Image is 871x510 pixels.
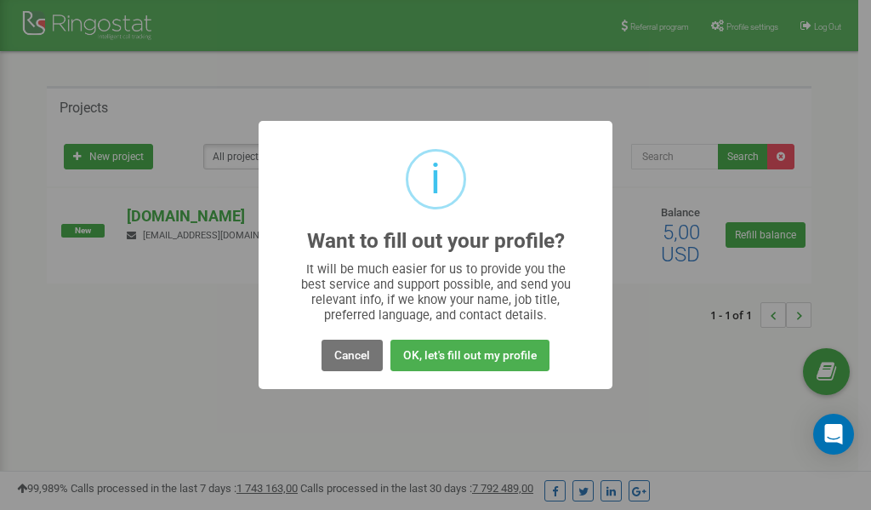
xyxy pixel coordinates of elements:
[307,230,565,253] h2: Want to fill out your profile?
[293,261,579,323] div: It will be much easier for us to provide you the best service and support possible, and send you ...
[390,340,549,371] button: OK, let's fill out my profile
[430,152,441,207] div: i
[322,340,383,371] button: Cancel
[813,414,854,455] div: Open Intercom Messenger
